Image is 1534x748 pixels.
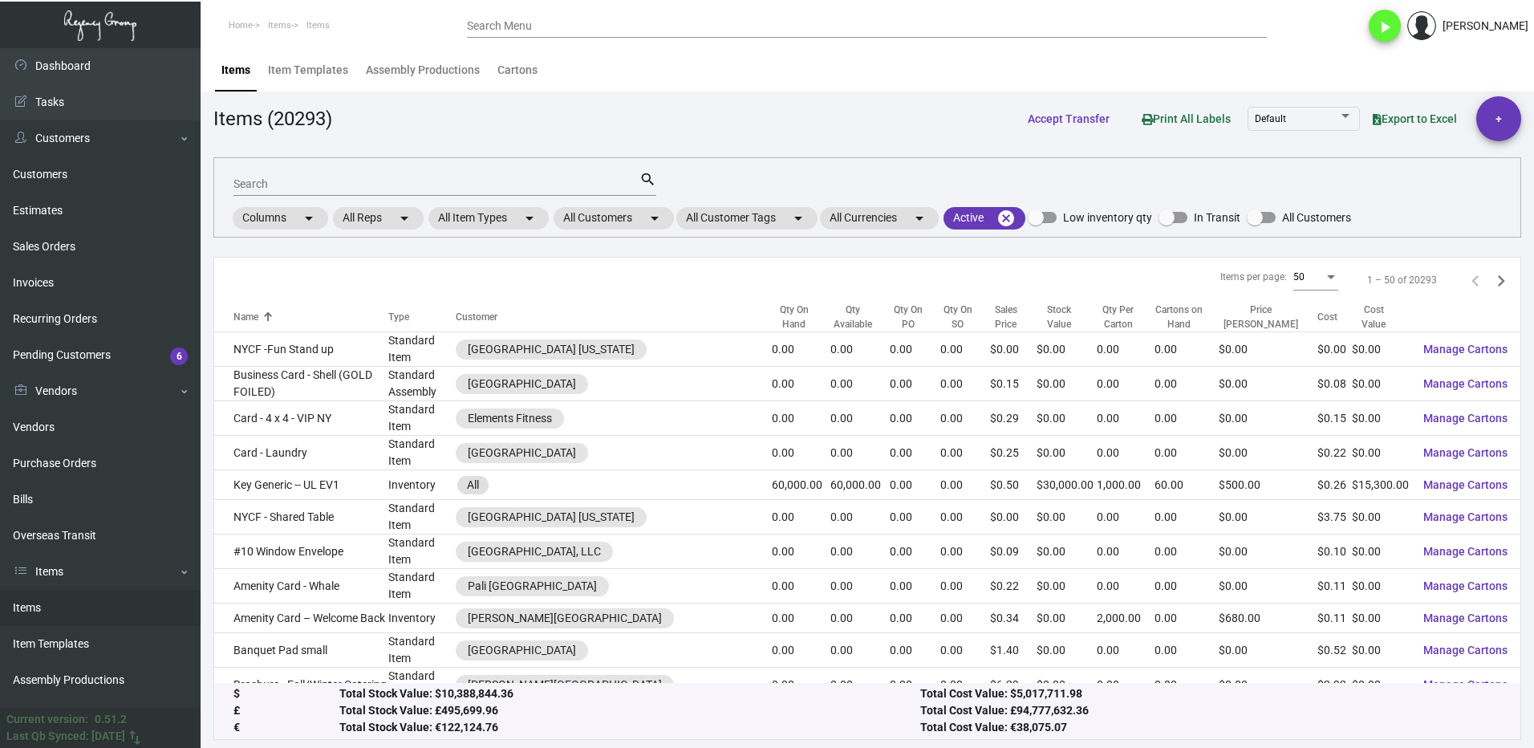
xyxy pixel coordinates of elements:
[1463,267,1488,293] button: Previous page
[830,569,891,604] td: 0.00
[366,62,480,79] div: Assembly Productions
[1375,18,1394,37] i: play_arrow
[1317,668,1352,702] td: $2.92
[772,367,830,401] td: 0.00
[1410,604,1520,632] button: Manage Cartons
[1219,633,1317,668] td: $0.00
[388,668,457,702] td: Standard Item
[890,500,939,535] td: 0.00
[388,470,457,500] td: Inventory
[388,310,409,324] div: Type
[1317,436,1352,470] td: $0.22
[830,436,891,470] td: 0.00
[1129,104,1244,134] button: Print All Labels
[830,401,891,436] td: 0.00
[221,62,250,79] div: Items
[388,401,457,436] td: Standard Item
[940,332,990,367] td: 0.00
[214,569,388,604] td: Amenity Card - Whale
[1352,470,1410,500] td: $15,300.00
[333,207,424,230] mat-chip: All Reps
[299,209,319,228] mat-icon: arrow_drop_down
[214,401,388,436] td: Card - 4 x 4 - VIP NY
[388,367,457,401] td: Standard Assembly
[990,668,1037,702] td: $6.29
[1155,633,1219,668] td: 0.00
[1352,569,1410,604] td: $0.00
[1097,569,1155,604] td: 0.00
[1015,104,1122,133] button: Accept Transfer
[1410,369,1520,398] button: Manage Cartons
[890,303,939,331] div: Qty On PO
[1037,303,1097,331] div: Stock Value
[1219,470,1317,500] td: $500.00
[1410,438,1520,467] button: Manage Cartons
[1410,636,1520,665] button: Manage Cartons
[830,535,891,569] td: 0.00
[940,668,990,702] td: 0.00
[1423,510,1508,523] span: Manage Cartons
[830,367,891,401] td: 0.00
[428,207,549,230] mat-chip: All Item Types
[944,207,1025,230] mat-chip: Active
[830,604,891,633] td: 0.00
[1063,208,1152,227] span: Low inventory qty
[1352,367,1410,401] td: $0.00
[339,703,920,720] div: Total Stock Value: £495,699.96
[214,668,388,702] td: Brochure - Fall/Winter Catering
[1423,545,1508,558] span: Manage Cartons
[1255,113,1286,124] span: Default
[468,578,597,595] div: Pali [GEOGRAPHIC_DATA]
[1410,404,1520,433] button: Manage Cartons
[1352,436,1410,470] td: $0.00
[1423,377,1508,390] span: Manage Cartons
[990,470,1037,500] td: $0.50
[996,209,1016,228] mat-icon: cancel
[1097,303,1155,331] div: Qty Per Carton
[1219,303,1317,331] div: Price [PERSON_NAME]
[388,436,457,470] td: Standard Item
[6,711,88,728] div: Current version:
[1028,112,1110,125] span: Accept Transfer
[1037,668,1097,702] td: $0.00
[213,104,332,133] div: Items (20293)
[520,209,539,228] mat-icon: arrow_drop_down
[468,610,662,627] div: [PERSON_NAME][GEOGRAPHIC_DATA]
[820,207,939,230] mat-chip: All Currencies
[1097,332,1155,367] td: 0.00
[990,633,1037,668] td: $1.40
[214,535,388,569] td: #10 Window Envelope
[1423,678,1508,691] span: Manage Cartons
[830,470,891,500] td: 60,000.00
[920,720,1501,737] div: Total Cost Value: €38,075.07
[890,367,939,401] td: 0.00
[1410,571,1520,600] button: Manage Cartons
[1155,604,1219,633] td: 0.00
[1410,470,1520,499] button: Manage Cartons
[940,470,990,500] td: 0.00
[1317,310,1352,324] div: Cost
[1352,303,1396,331] div: Cost Value
[214,436,388,470] td: Card - Laundry
[268,62,348,79] div: Item Templates
[388,535,457,569] td: Standard Item
[1352,500,1410,535] td: $0.00
[940,500,990,535] td: 0.00
[1219,569,1317,604] td: $0.00
[1219,436,1317,470] td: $0.00
[1037,367,1097,401] td: $0.00
[830,332,891,367] td: 0.00
[990,500,1037,535] td: $0.00
[1155,367,1219,401] td: 0.00
[229,20,253,30] span: Home
[1317,633,1352,668] td: $0.52
[233,310,258,324] div: Name
[1317,604,1352,633] td: $0.11
[990,436,1037,470] td: $0.25
[1155,303,1204,331] div: Cartons on Hand
[339,720,920,737] div: Total Stock Value: €122,124.76
[910,209,929,228] mat-icon: arrow_drop_down
[1037,332,1097,367] td: $0.00
[554,207,674,230] mat-chip: All Customers
[1155,470,1219,500] td: 60.00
